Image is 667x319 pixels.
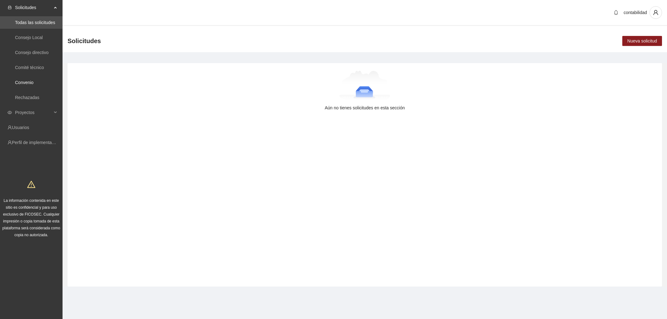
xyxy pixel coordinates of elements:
[8,110,12,115] span: eye
[12,125,29,130] a: Usuarios
[15,95,39,100] a: Rechazadas
[15,20,55,25] a: Todas las solicitudes
[15,35,43,40] a: Consejo Local
[3,198,60,237] span: La información contenida en este sitio es confidencial y para uso exclusivo de FICOSEC. Cualquier...
[339,71,390,102] img: Aún no tienes solicitudes en esta sección
[611,7,621,17] button: bell
[649,6,662,19] button: user
[15,80,33,85] a: Convenio
[15,65,44,70] a: Comité técnico
[15,106,52,119] span: Proyectos
[650,10,662,15] span: user
[68,36,101,46] span: Solicitudes
[611,10,621,15] span: bell
[624,10,647,15] span: contabilidad
[27,180,35,188] span: warning
[12,140,61,145] a: Perfil de implementadora
[78,104,652,111] div: Aún no tienes solicitudes en esta sección
[15,50,48,55] a: Consejo directivo
[627,37,657,44] span: Nueva solicitud
[15,1,52,14] span: Solicitudes
[622,36,662,46] button: Nueva solicitud
[8,5,12,10] span: inbox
